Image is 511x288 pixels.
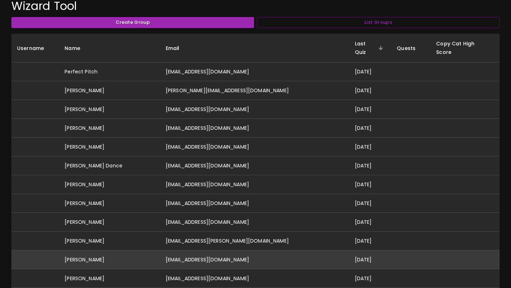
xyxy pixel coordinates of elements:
[436,39,494,56] span: Copy Cat High Score
[59,138,160,156] td: [PERSON_NAME]
[59,119,160,138] td: [PERSON_NAME]
[59,250,160,269] td: [PERSON_NAME]
[349,232,391,250] td: [DATE]
[349,250,391,269] td: [DATE]
[166,44,189,52] span: Email
[59,269,160,288] td: [PERSON_NAME]
[160,213,349,232] td: [EMAIL_ADDRESS][DOMAIN_NAME]
[59,100,160,119] td: [PERSON_NAME]
[17,44,53,52] span: Username
[257,17,500,28] button: List Groups
[397,44,425,52] span: Quests
[349,81,391,100] td: [DATE]
[160,81,349,100] td: [PERSON_NAME][EMAIL_ADDRESS][DOMAIN_NAME]
[59,175,160,194] td: [PERSON_NAME]
[160,138,349,156] td: [EMAIL_ADDRESS][DOMAIN_NAME]
[160,100,349,119] td: [EMAIL_ADDRESS][DOMAIN_NAME]
[349,269,391,288] td: [DATE]
[160,269,349,288] td: [EMAIL_ADDRESS][DOMAIN_NAME]
[59,81,160,100] td: [PERSON_NAME]
[355,39,386,56] span: Last Quiz
[349,194,391,213] td: [DATE]
[59,156,160,175] td: [PERSON_NAME] Dance
[349,175,391,194] td: [DATE]
[160,175,349,194] td: [EMAIL_ADDRESS][DOMAIN_NAME]
[160,62,349,81] td: [EMAIL_ADDRESS][DOMAIN_NAME]
[349,100,391,119] td: [DATE]
[160,194,349,213] td: [EMAIL_ADDRESS][DOMAIN_NAME]
[349,119,391,138] td: [DATE]
[349,62,391,81] td: [DATE]
[349,213,391,232] td: [DATE]
[59,194,160,213] td: [PERSON_NAME]
[59,62,160,81] td: Perfect Pitch
[65,44,89,52] span: Name
[59,213,160,232] td: [PERSON_NAME]
[349,156,391,175] td: [DATE]
[349,138,391,156] td: [DATE]
[160,156,349,175] td: [EMAIL_ADDRESS][DOMAIN_NAME]
[160,119,349,138] td: [EMAIL_ADDRESS][DOMAIN_NAME]
[160,250,349,269] td: [EMAIL_ADDRESS][DOMAIN_NAME]
[59,232,160,250] td: [PERSON_NAME]
[160,232,349,250] td: [EMAIL_ADDRESS][PERSON_NAME][DOMAIN_NAME]
[11,17,254,28] button: Create Group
